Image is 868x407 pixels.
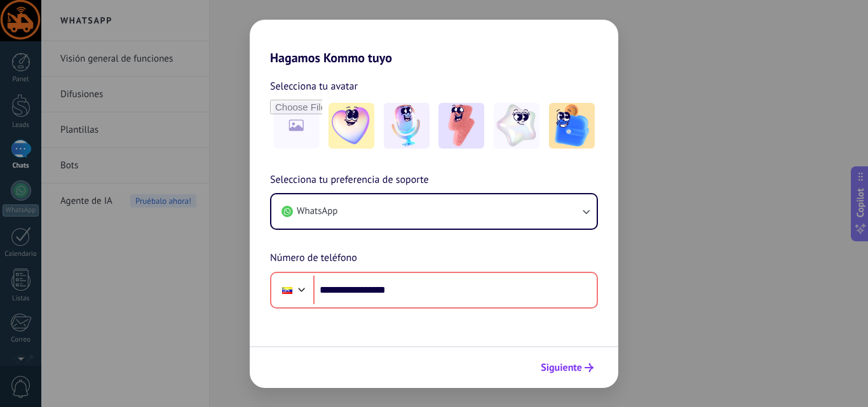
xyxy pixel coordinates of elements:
[275,277,299,304] div: Venezuela: + 58
[271,194,597,229] button: WhatsApp
[250,20,618,65] h2: Hagamos Kommo tuyo
[438,103,484,149] img: -3.jpeg
[270,250,357,267] span: Número de teléfono
[329,103,374,149] img: -1.jpeg
[549,103,595,149] img: -5.jpeg
[494,103,539,149] img: -4.jpeg
[384,103,430,149] img: -2.jpeg
[297,205,337,218] span: WhatsApp
[535,357,599,378] button: Siguiente
[270,78,358,95] span: Selecciona tu avatar
[270,172,429,189] span: Selecciona tu preferencia de soporte
[541,363,582,372] span: Siguiente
